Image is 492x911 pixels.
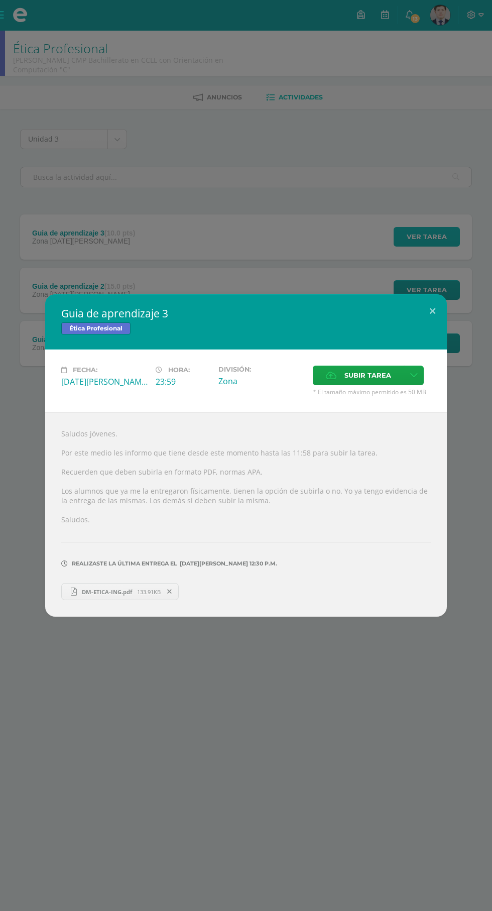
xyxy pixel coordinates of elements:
span: Fecha: [73,366,97,374]
a: DM-ETICA-ING.pdf 133.91KB [61,583,179,600]
span: Hora: [168,366,190,374]
span: Remover entrega [161,586,178,597]
span: [DATE][PERSON_NAME] 12:30 p.m. [177,563,277,564]
div: Saludos jóvenes. Por este medio les informo que tiene desde este momento hasta las 11:58 para sub... [45,412,447,617]
div: 23:59 [156,376,210,387]
span: 133.91KB [137,588,161,596]
span: * El tamaño máximo permitido es 50 MB [313,388,431,396]
label: División: [218,366,305,373]
span: DM-ETICA-ING.pdf [77,588,137,596]
div: Zona [218,376,305,387]
h2: Guia de aprendizaje 3 [61,306,431,320]
div: [DATE][PERSON_NAME] [61,376,148,387]
span: Realizaste la última entrega el [72,560,177,567]
span: Ética Profesional [61,322,131,334]
span: Subir tarea [344,366,391,385]
button: Close (Esc) [418,294,447,328]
